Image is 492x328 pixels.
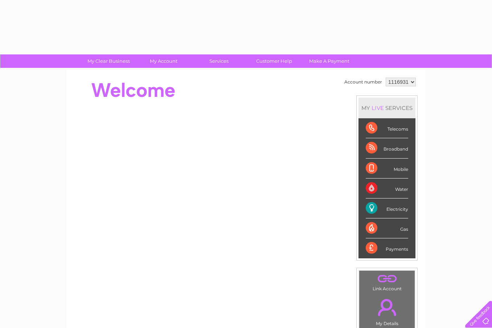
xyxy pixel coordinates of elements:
[366,218,408,238] div: Gas
[244,54,304,68] a: Customer Help
[358,98,415,118] div: MY SERVICES
[189,54,249,68] a: Services
[366,179,408,198] div: Water
[79,54,139,68] a: My Clear Business
[299,54,359,68] a: Make A Payment
[366,198,408,218] div: Electricity
[366,238,408,258] div: Payments
[361,272,413,285] a: .
[366,138,408,158] div: Broadband
[134,54,194,68] a: My Account
[366,159,408,179] div: Mobile
[359,270,415,293] td: Link Account
[361,295,413,320] a: .
[366,118,408,138] div: Telecoms
[343,76,384,88] td: Account number
[370,104,385,111] div: LIVE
